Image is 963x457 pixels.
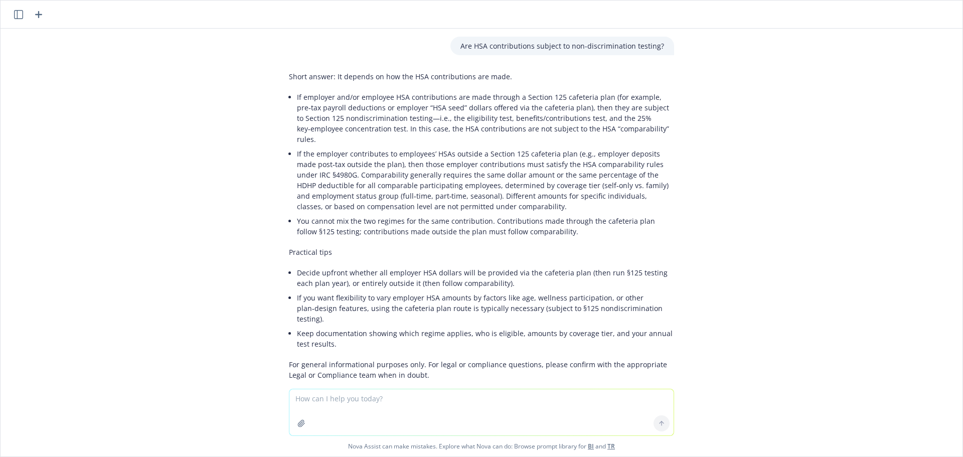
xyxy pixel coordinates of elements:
[297,216,674,237] p: You cannot mix the two regimes for the same contribution. Contributions made through the cafeteri...
[588,442,594,450] a: BI
[297,92,674,144] p: If employer and/or employee HSA contributions are made through a Section 125 cafeteria plan (for ...
[460,41,664,51] p: Are HSA contributions subject to non-discrimination testing?
[5,436,958,456] span: Nova Assist can make mistakes. Explore what Nova can do: Browse prompt library for and
[297,290,674,326] li: If you want flexibility to vary employer HSA amounts by factors like age, wellness participation,...
[289,359,674,380] p: For general informational purposes only. For legal or compliance questions, please confirm with t...
[289,71,674,82] p: Short answer: It depends on how the HSA contributions are made.
[297,326,674,351] li: Keep documentation showing which regime applies, who is eligible, amounts by coverage tier, and y...
[607,442,615,450] a: TR
[297,265,674,290] li: Decide upfront whether all employer HSA dollars will be provided via the cafeteria plan (then run...
[289,247,674,257] p: Practical tips
[297,148,674,212] p: If the employer contributes to employees’ HSAs outside a Section 125 cafeteria plan (e.g., employ...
